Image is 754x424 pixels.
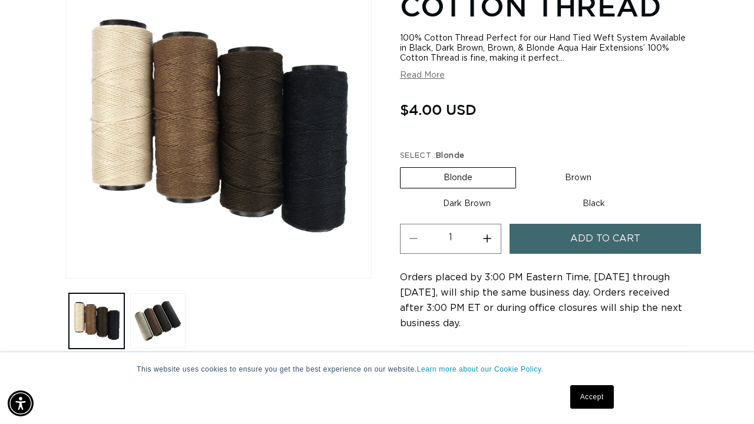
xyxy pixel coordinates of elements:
[400,98,477,121] span: $4.00 USD
[130,293,186,349] button: Load image 2 in gallery view
[540,194,648,214] label: Black
[137,364,617,375] p: This website uses cookies to ensure you get the best experience on our website.
[417,365,544,373] a: Learn more about our Cookie Policy.
[570,385,614,409] a: Accept
[400,346,688,379] summary: The Aqua Difference
[400,167,516,188] label: Blonde
[522,168,634,188] label: Brown
[400,150,466,162] legend: SELECT :
[400,194,534,214] label: Dark Brown
[400,273,682,328] span: Orders placed by 3:00 PM Eastern Time, [DATE] through [DATE], will ship the same business day. Or...
[510,224,701,254] button: Add to cart
[400,71,445,81] button: Read More
[69,293,124,349] button: Load image 1 in gallery view
[400,34,688,64] div: 100% Cotton Thread Perfect for our Hand Tied Weft System Available in Black, Dark Brown, Brown, &...
[8,390,34,416] div: Accessibility Menu
[436,152,464,160] span: Blonde
[570,224,640,254] span: Add to cart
